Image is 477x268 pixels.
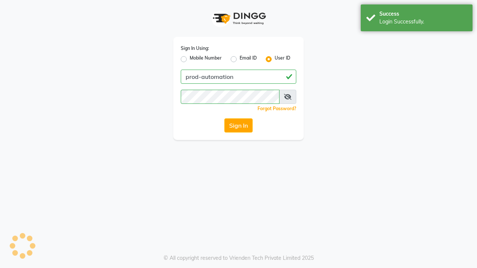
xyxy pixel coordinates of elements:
[181,70,296,84] input: Username
[379,10,467,18] div: Success
[258,106,296,111] a: Forgot Password?
[379,18,467,26] div: Login Successfully.
[181,45,209,52] label: Sign In Using:
[224,118,253,133] button: Sign In
[240,55,257,64] label: Email ID
[190,55,222,64] label: Mobile Number
[181,90,279,104] input: Username
[209,7,268,29] img: logo1.svg
[275,55,290,64] label: User ID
